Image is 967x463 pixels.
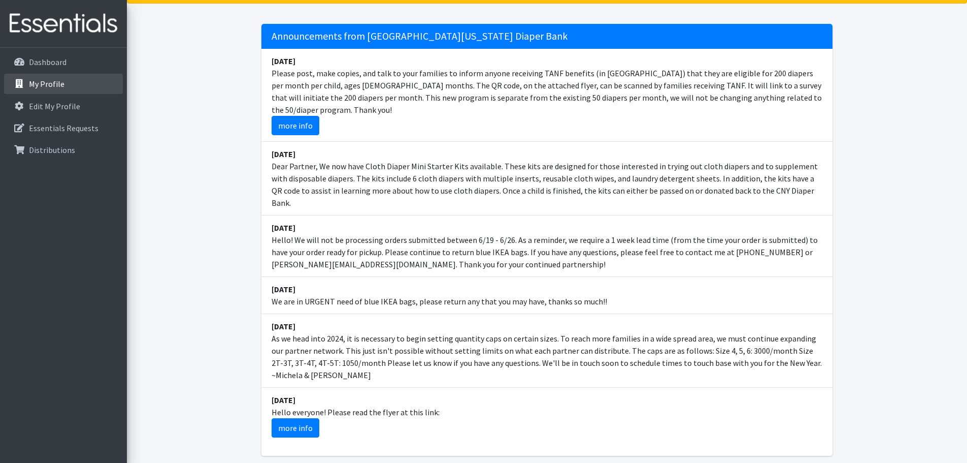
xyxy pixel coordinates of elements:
strong: [DATE] [272,284,295,294]
a: Essentials Requests [4,118,123,138]
strong: [DATE] [272,321,295,331]
strong: [DATE] [272,223,295,233]
p: My Profile [29,79,64,89]
p: Dashboard [29,57,66,67]
a: Distributions [4,140,123,160]
a: more info [272,418,319,438]
a: My Profile [4,74,123,94]
strong: [DATE] [272,395,295,405]
p: Essentials Requests [29,123,98,133]
li: Please post, make copies, and talk to your families to inform anyone receiving TANF benefits (in ... [261,49,832,142]
a: Dashboard [4,52,123,72]
li: We are in URGENT need of blue IKEA bags, please return any that you may have, thanks so much!! [261,277,832,314]
img: HumanEssentials [4,7,123,41]
a: Edit My Profile [4,96,123,116]
p: Distributions [29,145,75,155]
a: more info [272,116,319,135]
p: Edit My Profile [29,101,80,111]
li: Hello everyone! Please read the flyer at this link: [261,388,832,444]
strong: [DATE] [272,149,295,159]
li: Hello! We will not be processing orders submitted between 6/19 - 6/26. As a reminder, we require ... [261,215,832,277]
h5: Announcements from [GEOGRAPHIC_DATA][US_STATE] Diaper Bank [261,24,832,49]
li: As we head into 2024, it is necessary to begin setting quantity caps on certain sizes. To reach m... [261,314,832,388]
strong: [DATE] [272,56,295,66]
li: Dear Partner, We now have Cloth Diaper Mini Starter Kits available. These kits are designed for t... [261,142,832,215]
